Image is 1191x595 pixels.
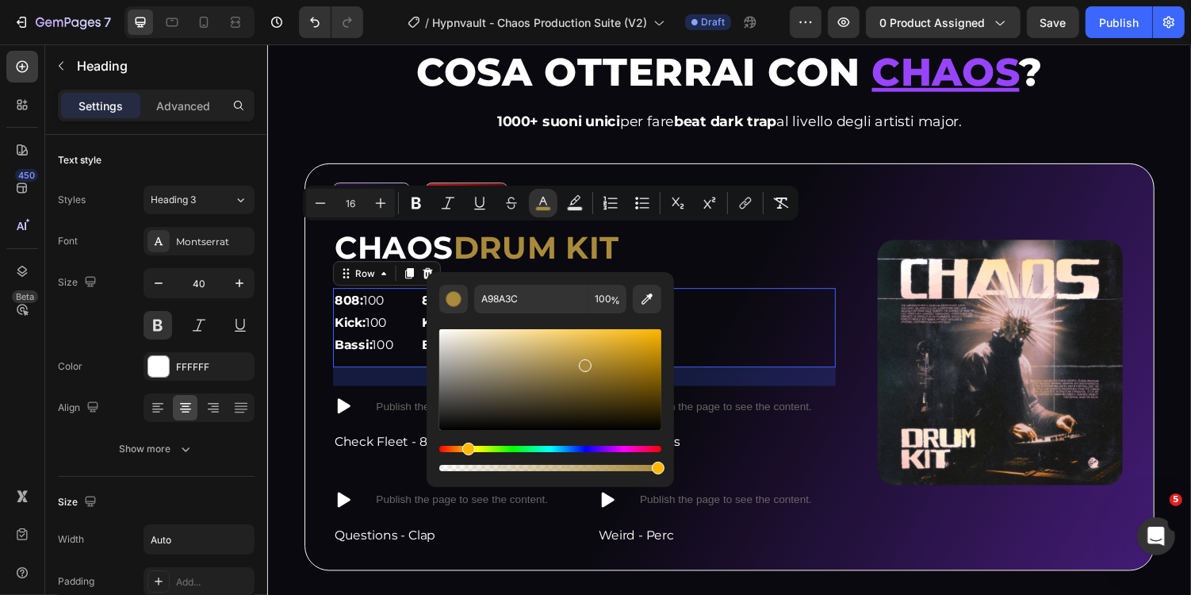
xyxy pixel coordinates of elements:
[1040,16,1067,29] span: Save
[58,435,255,463] button: Show more
[58,272,100,294] div: Size
[69,255,98,271] strong: 808:
[173,148,237,163] span: Valore:
[1099,14,1139,31] div: Publish
[69,278,101,294] strong: Kick:
[879,14,985,31] span: 0 product assigned
[625,198,884,457] img: Hypnvault - Chaos Production Suite - Drum Kit
[69,494,173,517] p: Questions - Clap
[159,301,220,317] span: 100
[419,71,524,88] strong: beat dark trap
[104,13,111,32] p: 7
[69,255,121,271] span: 100
[69,398,181,421] p: Check Fleet - 808
[439,446,661,452] div: Hue
[176,575,251,589] div: Add...
[159,278,213,294] span: 100
[303,186,798,221] div: Editor contextual toolbar
[151,193,196,207] span: Heading 3
[113,148,136,163] strong: 200
[159,255,210,271] span: 100
[58,397,102,419] div: Align
[77,56,248,75] p: Heading
[112,460,289,477] p: Publish the page to see the content.
[341,494,419,517] p: Weird - Perc
[159,255,188,271] strong: 808:
[866,6,1021,38] button: 0 product assigned
[176,360,251,374] div: FFFFFF
[69,189,362,230] p: ⁠⁠⁠⁠⁠⁠⁠
[58,153,101,167] div: Text style
[1027,6,1079,38] button: Save
[58,492,100,513] div: Size
[159,278,190,294] strong: Kick:
[156,98,210,114] p: Advanced
[1086,6,1152,38] button: Publish
[58,532,84,547] div: Width
[69,301,130,317] span: 100
[212,148,237,163] strong: €60
[58,359,82,374] div: Color
[12,290,38,303] div: Beta
[318,358,335,370] div: 24
[299,6,363,38] div: Undo/Redo
[144,186,255,214] button: Heading 3
[79,98,123,114] p: Settings
[58,574,94,589] div: Padding
[6,6,118,38] button: 7
[58,234,78,248] div: Font
[701,15,725,29] span: Draft
[144,525,254,554] input: Auto
[425,14,429,31] span: /
[87,228,113,243] div: Row
[611,292,620,309] span: %
[384,364,561,381] p: Publish the page to see the content.
[112,364,289,381] p: Publish the page to see the content.
[341,398,425,421] p: Breath - Bass
[69,301,108,317] strong: Bassi:
[432,14,647,31] span: Hypnvault - Chaos Production Suite (V2)
[1170,493,1182,506] span: 5
[120,441,193,457] div: Show more
[58,193,86,207] div: Styles
[192,190,362,228] span: DRUM KIT
[69,278,123,294] span: 100
[267,44,1191,595] iframe: Design area
[1137,517,1175,555] iframe: Intercom live chat
[78,148,136,163] span: Suoni:
[176,235,251,249] div: Montserrat
[159,301,197,317] strong: Bassi:
[384,460,561,477] p: Publish the page to see the content.
[474,285,588,313] input: E.g FFFFFF
[69,190,192,228] span: CHAOS
[67,187,364,232] h2: Rich Text Editor. Editing area: main
[15,169,38,182] div: 450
